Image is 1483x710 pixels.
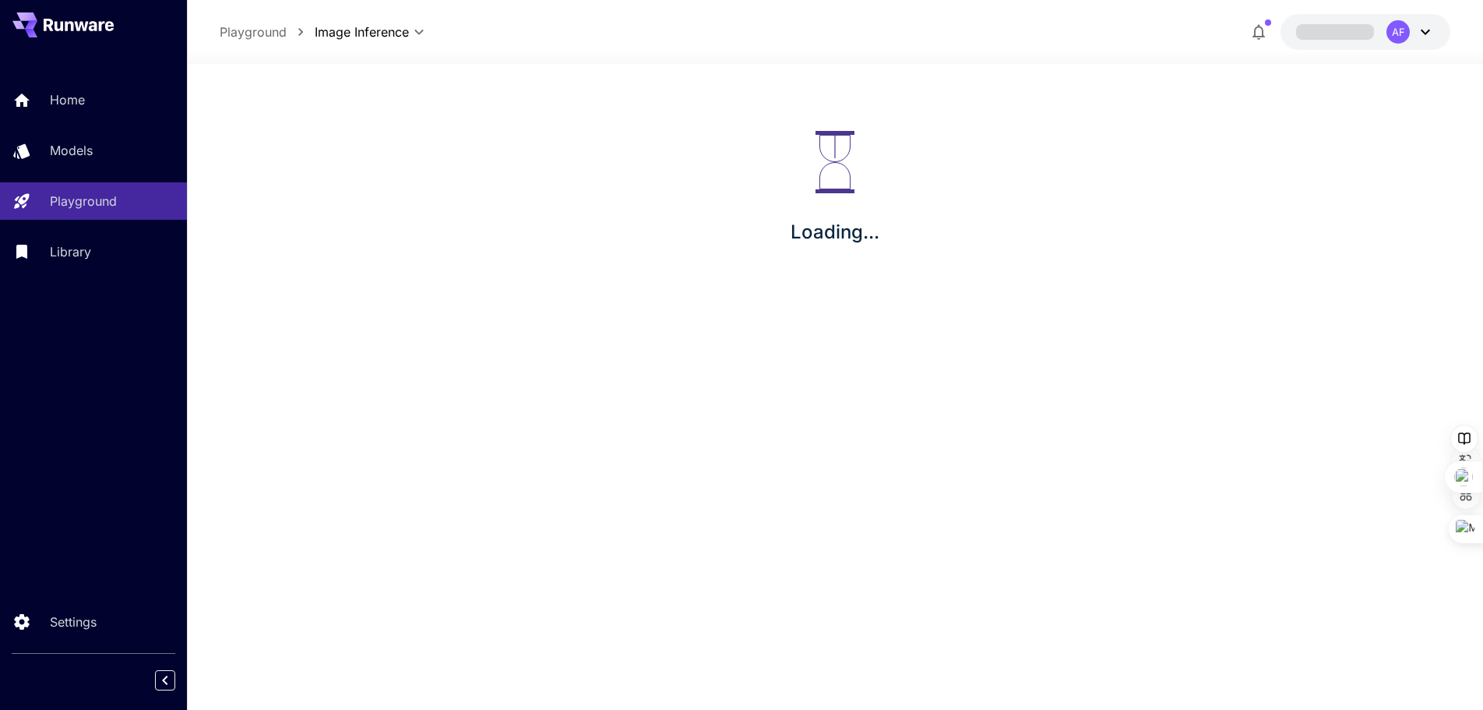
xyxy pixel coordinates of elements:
button: AF [1280,14,1450,50]
div: Collapse sidebar [167,666,187,694]
nav: breadcrumb [220,23,315,41]
a: Playground [220,23,287,41]
p: Settings [50,613,97,631]
button: Collapse sidebar [155,670,175,691]
p: Library [50,242,91,261]
p: Playground [50,192,117,210]
div: AF [1386,20,1410,44]
p: Models [50,141,93,160]
span: Image Inference [315,23,409,41]
p: Loading... [791,218,879,246]
p: Home [50,90,85,109]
